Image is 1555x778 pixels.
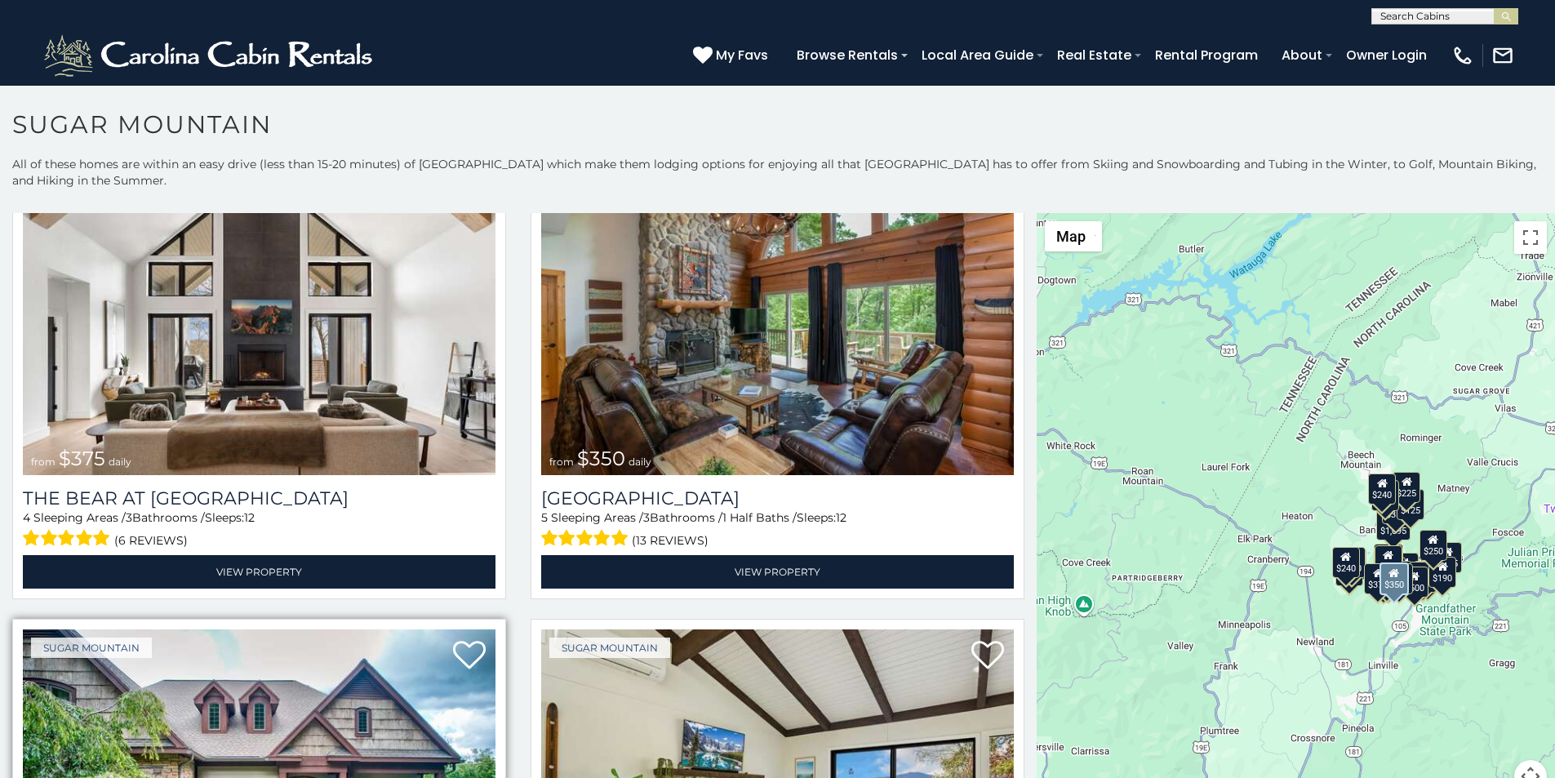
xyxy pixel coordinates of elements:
[23,158,495,475] img: The Bear At Sugar Mountain
[541,158,1014,475] a: Grouse Moor Lodge from $350 daily
[541,158,1014,475] img: Grouse Moor Lodge
[1391,553,1419,584] div: $200
[1365,563,1393,594] div: $375
[836,510,846,525] span: 12
[629,456,651,468] span: daily
[23,158,495,475] a: The Bear At Sugar Mountain from $375 daily
[114,530,188,551] span: (6 reviews)
[23,510,30,525] span: 4
[971,639,1004,674] a: Add to favorites
[1332,547,1360,578] div: $240
[722,510,797,525] span: 1 Half Baths /
[1429,557,1457,588] div: $190
[1338,41,1435,69] a: Owner Login
[1056,228,1086,245] span: Map
[31,638,152,658] a: Sugar Mountain
[1273,41,1331,69] a: About
[1419,530,1447,561] div: $250
[1380,562,1409,595] div: $350
[541,555,1014,589] a: View Property
[1397,489,1424,520] div: $125
[109,456,131,468] span: daily
[1369,473,1397,505] div: $240
[577,447,625,470] span: $350
[31,456,56,468] span: from
[1491,44,1514,67] img: mail-regular-white.png
[41,31,380,80] img: White-1-2.png
[23,487,495,509] a: The Bear At [GEOGRAPHIC_DATA]
[126,510,132,525] span: 3
[716,45,768,65] span: My Favs
[693,45,772,66] a: My Favs
[1434,542,1462,573] div: $155
[1375,545,1402,576] div: $300
[1514,221,1547,254] button: Toggle fullscreen view
[1409,562,1437,593] div: $195
[453,639,486,674] a: Add to favorites
[541,509,1014,551] div: Sleeping Areas / Bathrooms / Sleeps:
[1393,472,1421,503] div: $225
[1045,221,1102,251] button: Change map style
[549,456,574,468] span: from
[23,555,495,589] a: View Property
[244,510,255,525] span: 12
[549,638,670,658] a: Sugar Mountain
[541,487,1014,509] a: [GEOGRAPHIC_DATA]
[1049,41,1140,69] a: Real Estate
[913,41,1042,69] a: Local Area Guide
[23,487,495,509] h3: The Bear At Sugar Mountain
[632,530,709,551] span: (13 reviews)
[789,41,906,69] a: Browse Rentals
[541,487,1014,509] h3: Grouse Moor Lodge
[1374,544,1402,575] div: $190
[59,447,105,470] span: $375
[1147,41,1266,69] a: Rental Program
[1401,567,1428,598] div: $500
[1376,509,1411,540] div: $1,095
[541,510,548,525] span: 5
[23,509,495,551] div: Sleeping Areas / Bathrooms / Sleeps:
[643,510,650,525] span: 3
[1451,44,1474,67] img: phone-regular-white.png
